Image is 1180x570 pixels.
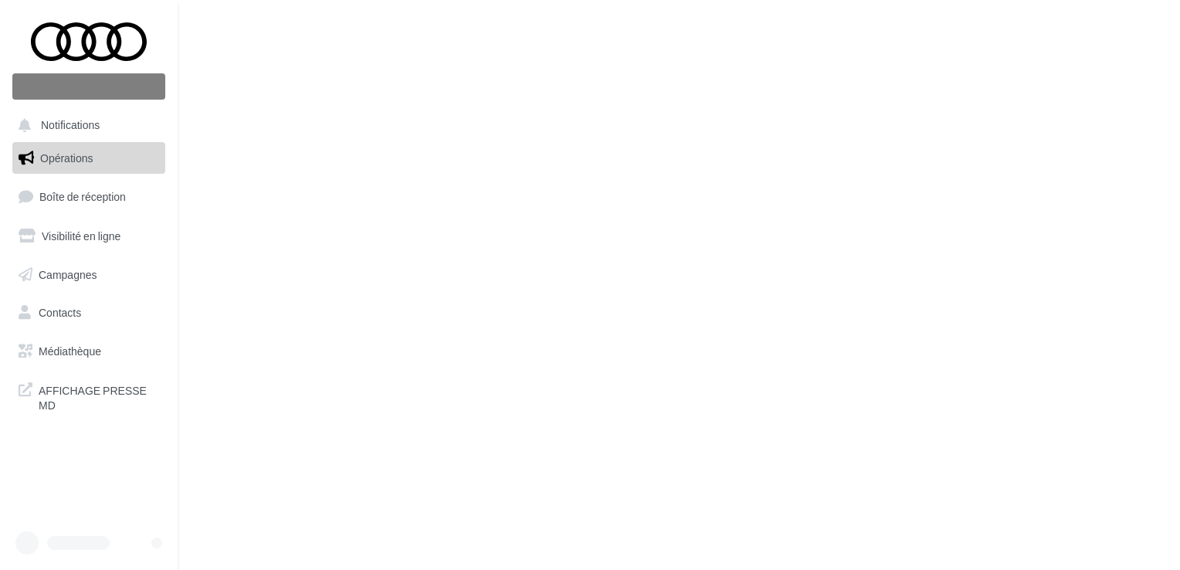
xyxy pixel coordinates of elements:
a: AFFICHAGE PRESSE MD [9,374,168,419]
a: Visibilité en ligne [9,220,168,253]
span: Notifications [41,119,100,132]
span: Boîte de réception [39,190,126,203]
span: Opérations [40,151,93,165]
span: Campagnes [39,267,97,280]
span: Médiathèque [39,344,101,358]
a: Boîte de réception [9,180,168,213]
a: Campagnes [9,259,168,291]
a: Opérations [9,142,168,175]
a: Médiathèque [9,335,168,368]
a: Contacts [9,297,168,329]
span: AFFICHAGE PRESSE MD [39,380,159,413]
span: Contacts [39,306,81,319]
span: Visibilité en ligne [42,229,120,243]
div: Nouvelle campagne [12,73,165,100]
